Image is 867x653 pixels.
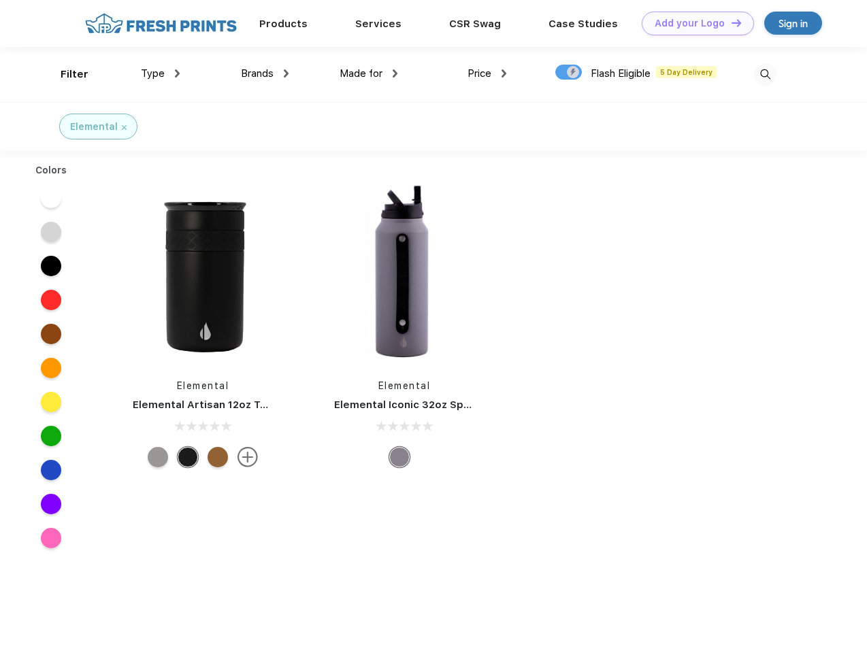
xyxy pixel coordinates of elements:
[175,69,180,78] img: dropdown.png
[177,380,229,391] a: Elemental
[655,18,725,29] div: Add your Logo
[314,184,495,365] img: func=resize&h=266
[449,18,501,30] a: CSR Swag
[389,447,410,467] div: Graphite
[334,399,550,411] a: Elemental Iconic 32oz Sport Water Bottle
[468,67,491,80] span: Price
[393,69,397,78] img: dropdown.png
[178,447,198,467] div: Matte Black
[656,66,717,78] span: 5 Day Delivery
[732,19,741,27] img: DT
[241,67,274,80] span: Brands
[591,67,651,80] span: Flash Eligible
[238,447,258,467] img: more.svg
[779,16,808,31] div: Sign in
[340,67,382,80] span: Made for
[284,69,289,78] img: dropdown.png
[81,12,241,35] img: fo%20logo%202.webp
[148,447,168,467] div: Graphite
[25,163,78,178] div: Colors
[112,184,293,365] img: func=resize&h=266
[70,120,118,134] div: Elemental
[754,63,776,86] img: desktop_search.svg
[61,67,88,82] div: Filter
[133,399,297,411] a: Elemental Artisan 12oz Tumbler
[378,380,431,391] a: Elemental
[259,18,308,30] a: Products
[764,12,822,35] a: Sign in
[122,125,127,130] img: filter_cancel.svg
[502,69,506,78] img: dropdown.png
[141,67,165,80] span: Type
[208,447,228,467] div: Teak Wood
[355,18,402,30] a: Services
